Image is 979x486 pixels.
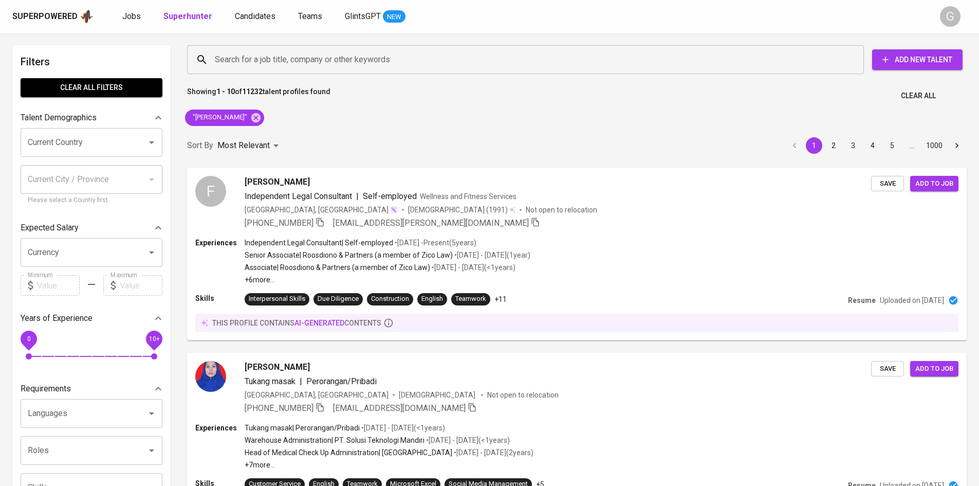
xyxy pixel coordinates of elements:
[306,376,377,386] span: Perorangan/Pribadi
[122,11,141,21] span: Jobs
[452,447,533,458] p: • [DATE] - [DATE] ( 2 years )
[421,294,443,304] div: English
[245,361,310,373] span: [PERSON_NAME]
[235,10,278,23] a: Candidates
[333,218,529,228] span: [EMAIL_ADDRESS][PERSON_NAME][DOMAIN_NAME]
[399,390,477,400] span: [DEMOGRAPHIC_DATA]
[144,406,159,421] button: Open
[455,294,486,304] div: Teamwork
[903,140,920,151] div: …
[12,11,78,23] div: Superpowered
[212,318,381,328] p: this profile contains contents
[245,262,430,273] p: Associate | Roosdiono & Partners (a member of Zico Law)
[300,375,302,388] span: |
[242,87,263,96] b: 11232
[383,12,405,22] span: NEW
[235,11,275,21] span: Candidates
[245,435,424,445] p: Warehouse Administration | PT. Solusi Teknologi Mandiri
[185,113,253,122] span: "[PERSON_NAME]"
[149,335,159,343] span: 10+
[144,443,159,458] button: Open
[245,403,313,413] span: [PHONE_NUMBER]
[487,390,559,400] p: Not open to relocation
[187,168,967,340] a: F[PERSON_NAME]Independent Legal Consultant|Self-employedWellness and Fitness Services[GEOGRAPHIC_...
[21,218,162,238] div: Expected Salary
[915,363,953,375] span: Add to job
[333,403,466,413] span: [EMAIL_ADDRESS][DOMAIN_NAME]
[806,137,822,154] button: page 1
[494,294,507,304] p: +11
[245,218,313,228] span: [PHONE_NUMBER]
[12,9,94,24] a: Superpoweredapp logo
[318,294,359,304] div: Due Diligence
[393,238,476,248] p: • [DATE] - Present ( 5 years )
[21,107,162,128] div: Talent Demographics
[120,275,162,296] input: Value
[21,312,93,325] p: Years of Experience
[298,10,324,23] a: Teams
[245,447,452,458] p: Head of Medical Check Up Administration | [GEOGRAPHIC_DATA]
[216,87,235,96] b: 1 - 10
[21,112,97,124] p: Talent Demographics
[876,363,899,375] span: Save
[880,53,954,66] span: Add New Talent
[897,86,940,105] button: Clear All
[360,423,445,433] p: • [DATE] - [DATE] ( <1 years )
[363,191,417,201] span: Self-employed
[195,176,226,207] div: F
[345,10,405,23] a: GlintsGPT NEW
[37,275,80,296] input: Value
[144,135,159,150] button: Open
[21,53,162,70] h6: Filters
[424,435,510,445] p: • [DATE] - [DATE] ( <1 years )
[910,361,958,377] button: Add to job
[345,11,381,21] span: GlintsGPT
[28,195,155,206] p: Please select a Country first
[371,294,409,304] div: Construction
[245,191,352,201] span: Independent Legal Consultant
[163,11,212,21] b: Superhunter
[21,222,79,234] p: Expected Salary
[876,178,899,190] span: Save
[217,139,270,152] p: Most Relevant
[884,137,900,154] button: Go to page 5
[298,11,322,21] span: Teams
[144,245,159,260] button: Open
[526,205,597,215] p: Not open to relocation
[195,423,245,433] p: Experiences
[80,9,94,24] img: app logo
[217,136,282,155] div: Most Relevant
[245,423,360,433] p: Tukang masak | Perorangan/Pribadi
[195,238,245,248] p: Experiences
[871,361,904,377] button: Save
[185,110,264,126] div: "[PERSON_NAME]"
[21,383,71,395] p: Requirements
[408,205,486,215] span: [DEMOGRAPHIC_DATA]
[249,294,305,304] div: Interpersonal Skills
[245,275,530,285] p: +6 more ...
[949,137,965,154] button: Go to next page
[245,205,398,215] div: [GEOGRAPHIC_DATA], [GEOGRAPHIC_DATA]
[163,10,214,23] a: Superhunter
[195,361,226,392] img: a2b50b63aed29a2ed8ac57971878f647.jpg
[356,190,359,203] span: |
[940,6,960,27] div: G
[195,293,245,303] p: Skills
[245,176,310,188] span: [PERSON_NAME]
[390,206,398,214] img: magic_wand.svg
[187,86,330,105] p: Showing of talent profiles found
[21,78,162,97] button: Clear All filters
[871,176,904,192] button: Save
[420,192,516,201] span: Wellness and Fitness Services
[910,176,958,192] button: Add to job
[187,139,213,152] p: Sort By
[21,308,162,329] div: Years of Experience
[27,335,30,343] span: 0
[864,137,881,154] button: Go to page 4
[245,238,393,248] p: Independent Legal Consultant | Self-employed
[408,205,515,215] div: (1991)
[848,295,876,305] p: Resume
[245,376,295,386] span: Tukang masak
[294,319,344,327] span: AI-generated
[880,295,944,305] p: Uploaded on [DATE]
